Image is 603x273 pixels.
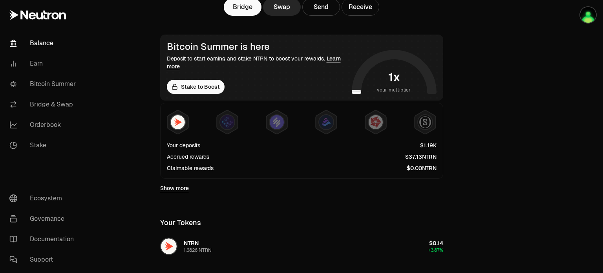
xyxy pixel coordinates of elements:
span: $0.14 [429,240,443,247]
img: NTRN Logo [161,238,177,254]
div: Bitcoin Summer is here [167,41,349,52]
a: Earn [3,53,85,74]
img: EtherFi Points [220,115,234,129]
a: Orderbook [3,115,85,135]
div: Deposit to start earning and stake NTRN to boost your rewards. [167,55,349,70]
a: Balance [3,33,85,53]
a: Bridge & Swap [3,94,85,115]
a: Documentation [3,229,85,249]
img: Mars Fragments [369,115,383,129]
div: Accrued rewards [167,153,209,161]
span: NTRN [184,240,199,247]
div: Your Tokens [160,217,201,228]
img: Structured Points [418,115,432,129]
div: Claimable rewards [167,164,214,172]
span: your multiplier [377,86,411,94]
img: NTRN [171,115,185,129]
div: Your deposits [167,141,200,149]
a: Ecosystem [3,188,85,209]
img: Ledger Cosmos 1 [580,7,596,23]
a: Show more [160,184,189,192]
img: Bedrock Diamonds [319,115,333,129]
a: Stake [3,135,85,156]
a: Bitcoin Summer [3,74,85,94]
a: Governance [3,209,85,229]
a: Stake to Boost [167,80,225,94]
button: NTRN LogoNTRN1.6826 NTRN$0.14+3.87% [155,235,448,258]
div: 1.6826 NTRN [184,247,212,253]
a: Support [3,249,85,270]
img: Solv Points [270,115,284,129]
span: +3.87% [428,247,443,253]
